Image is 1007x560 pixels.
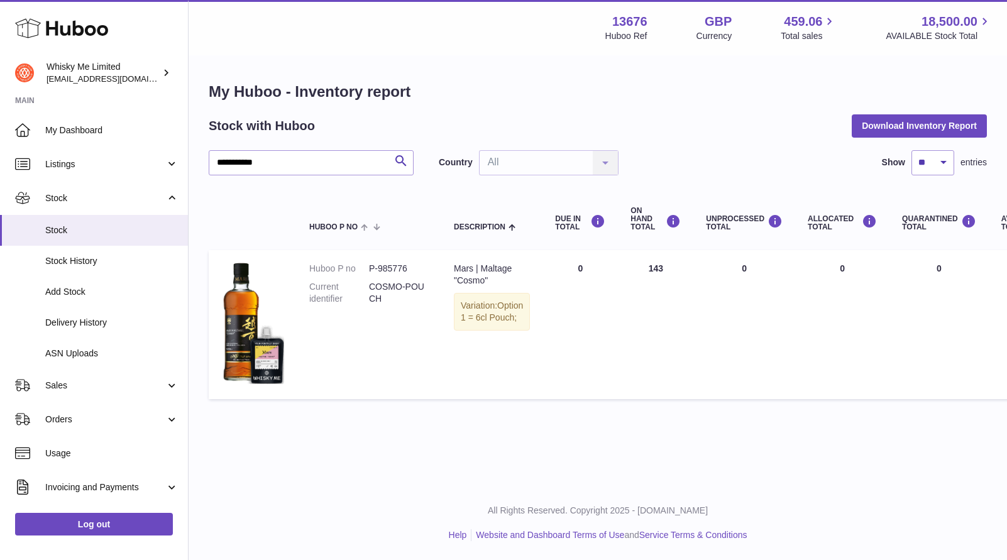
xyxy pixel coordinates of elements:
span: Delivery History [45,317,179,329]
span: Stock History [45,255,179,267]
span: 459.06 [784,13,822,30]
span: Total sales [781,30,837,42]
span: Listings [45,158,165,170]
a: Help [449,530,467,540]
button: Download Inventory Report [852,114,987,137]
span: 0 [937,263,942,273]
h2: Stock with Huboo [209,118,315,135]
span: Stock [45,224,179,236]
div: UNPROCESSED Total [706,214,783,231]
dd: COSMO-POUCH [369,281,429,305]
strong: 13676 [612,13,647,30]
div: QUARANTINED Total [902,214,976,231]
span: Usage [45,447,179,459]
td: 0 [693,250,795,399]
a: Log out [15,513,173,535]
div: Huboo Ref [605,30,647,42]
span: Add Stock [45,286,179,298]
span: Stock [45,192,165,204]
span: Description [454,223,505,231]
td: 143 [618,250,693,399]
label: Country [439,156,473,168]
a: Service Terms & Conditions [639,530,747,540]
dt: Huboo P no [309,263,369,275]
span: My Dashboard [45,124,179,136]
div: ON HAND Total [630,207,681,232]
dt: Current identifier [309,281,369,305]
span: ASN Uploads [45,348,179,360]
label: Show [882,156,905,168]
td: 0 [795,250,889,399]
div: Variation: [454,293,530,331]
li: and [471,529,747,541]
span: Orders [45,414,165,425]
span: entries [960,156,987,168]
div: DUE IN TOTAL [555,214,605,231]
span: Option 1 = 6cl Pouch; [461,300,523,322]
dd: P-985776 [369,263,429,275]
span: [EMAIL_ADDRESS][DOMAIN_NAME] [47,74,185,84]
div: Mars | Maltage "Cosmo" [454,263,530,287]
a: 18,500.00 AVAILABLE Stock Total [886,13,992,42]
span: Invoicing and Payments [45,481,165,493]
img: product image [221,263,284,383]
p: All Rights Reserved. Copyright 2025 - [DOMAIN_NAME] [199,505,997,517]
span: Huboo P no [309,223,358,231]
div: ALLOCATED Total [808,214,877,231]
span: AVAILABLE Stock Total [886,30,992,42]
a: 459.06 Total sales [781,13,837,42]
td: 0 [542,250,618,399]
span: 18,500.00 [922,13,977,30]
span: Sales [45,380,165,392]
div: Whisky Me Limited [47,61,160,85]
strong: GBP [705,13,732,30]
img: orders@whiskyshop.com [15,63,34,82]
div: Currency [696,30,732,42]
a: Website and Dashboard Terms of Use [476,530,624,540]
h1: My Huboo - Inventory report [209,82,987,102]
